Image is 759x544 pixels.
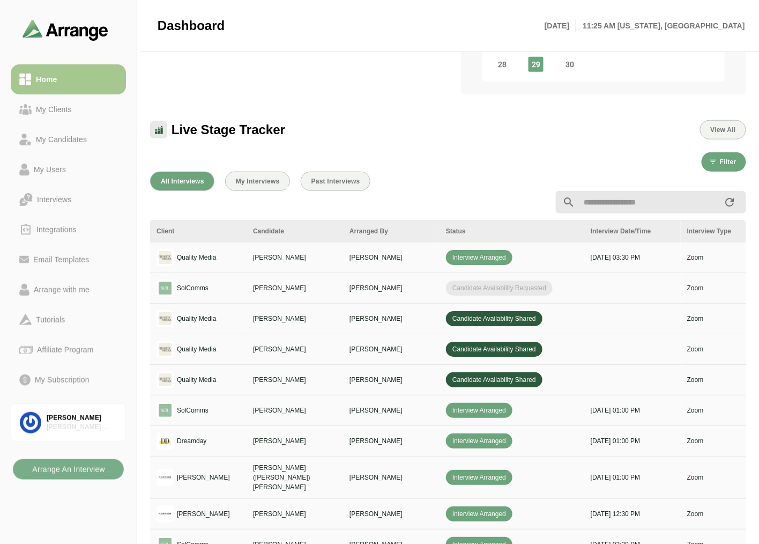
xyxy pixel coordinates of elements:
div: Arranged By [349,226,433,236]
button: Arrange An Interview [13,459,124,480]
img: logo [157,341,174,358]
span: All Interviews [160,178,204,185]
span: Sunday, September 28, 2025 [495,57,510,72]
a: My Clients [11,94,126,124]
span: Tuesday, September 30, 2025 [562,57,577,72]
button: All Interviews [150,172,214,191]
p: Dreamday [177,436,206,446]
b: Arrange An Interview [32,459,105,480]
a: [PERSON_NAME][PERSON_NAME] Associates [11,403,126,442]
span: Dashboard [158,18,225,34]
p: [PERSON_NAME] [253,314,337,324]
span: Monday, September 29, 2025 [529,57,544,72]
span: Interview Arranged [446,403,512,418]
span: Candidate Availability Shared [446,342,542,357]
p: Quality Media [177,375,216,385]
div: Client [157,226,240,236]
a: Email Templates [11,245,126,275]
img: logo [157,469,174,486]
span: Filter [719,158,736,166]
p: [PERSON_NAME] [349,473,433,482]
span: Candidate Availability Requested [446,281,553,296]
p: [DATE] 01:00 PM [591,473,674,482]
div: [PERSON_NAME] Associates [47,423,117,432]
span: Live Stage Tracker [172,122,285,138]
img: logo [157,505,174,523]
p: [DATE] [545,19,576,32]
a: Tutorials [11,305,126,335]
p: [PERSON_NAME] [349,436,433,446]
button: View All [700,120,746,139]
p: [DATE] 12:30 PM [591,509,674,519]
div: Affiliate Program [33,343,98,356]
div: Candidate [253,226,337,236]
p: [PERSON_NAME] [349,253,433,262]
img: logo [157,310,174,327]
div: [PERSON_NAME] [47,414,117,423]
p: [PERSON_NAME] [253,375,337,385]
p: [PERSON_NAME] ([PERSON_NAME]) [PERSON_NAME] [253,463,337,492]
div: My Users [29,163,70,176]
p: SolComms [177,283,209,293]
span: Interview Arranged [446,470,512,485]
p: [PERSON_NAME] [253,283,337,293]
a: Affiliate Program [11,335,126,365]
img: logo [157,249,174,266]
div: My Clients [32,103,76,116]
span: Interview Arranged [446,250,512,265]
p: [PERSON_NAME] [177,509,230,519]
div: Arrange with me [29,283,94,296]
i: appended action [724,196,736,209]
div: My Subscription [31,373,94,386]
a: My Users [11,155,126,185]
a: Integrations [11,215,126,245]
div: Home [32,73,61,86]
span: My Interviews [235,178,280,185]
span: Past Interviews [311,178,360,185]
p: [PERSON_NAME] [253,344,337,354]
img: logo [157,371,174,388]
p: Quality Media [177,314,216,324]
p: [PERSON_NAME] [253,406,337,415]
p: [PERSON_NAME] [253,253,337,262]
p: [DATE] 01:00 PM [591,436,674,446]
p: [PERSON_NAME] [349,509,433,519]
span: Candidate Availability Shared [446,311,542,326]
div: Integrations [32,223,81,236]
p: [PERSON_NAME] [349,314,433,324]
a: Arrange with me [11,275,126,305]
div: Interview Date/Time [591,226,674,236]
p: [DATE] 03:30 PM [591,253,674,262]
p: Quality Media [177,253,216,262]
p: [PERSON_NAME] [349,406,433,415]
p: [PERSON_NAME] [177,473,230,482]
img: logo [157,280,174,297]
button: Past Interviews [301,172,370,191]
span: Interview Arranged [446,506,512,521]
p: [DATE] 01:00 PM [591,406,674,415]
p: [PERSON_NAME] [349,283,433,293]
a: My Subscription [11,365,126,395]
a: My Candidates [11,124,126,155]
a: Home [11,64,126,94]
span: Candidate Availability Shared [446,372,542,387]
div: Interviews [33,193,76,206]
p: [PERSON_NAME] [349,375,433,385]
button: My Interviews [225,172,290,191]
div: Status [446,226,578,236]
button: Filter [702,152,746,172]
p: [PERSON_NAME] [253,509,337,519]
p: SolComms [177,406,209,415]
p: [PERSON_NAME] [349,344,433,354]
img: arrangeai-name-small-logo.4d2b8aee.svg [23,19,108,40]
div: Email Templates [29,253,93,266]
p: [PERSON_NAME] [253,436,337,446]
span: Interview Arranged [446,433,512,449]
img: logo [157,432,174,450]
p: Quality Media [177,344,216,354]
p: 11:25 AM [US_STATE], [GEOGRAPHIC_DATA] [576,19,745,32]
img: logo [157,402,174,419]
div: My Candidates [32,133,91,146]
a: Interviews [11,185,126,215]
div: Tutorials [32,313,69,326]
